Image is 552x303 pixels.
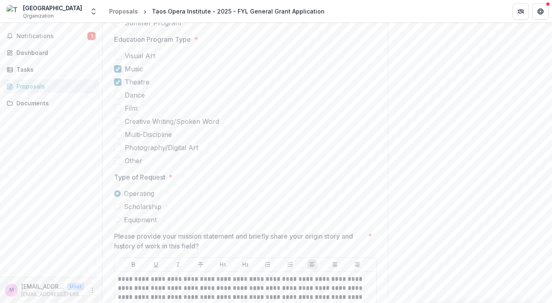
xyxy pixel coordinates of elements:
div: mark.craig@taosoi.org [9,287,14,293]
button: Ordered List [285,260,295,269]
span: Music [125,64,143,74]
a: Proposals [106,5,141,17]
span: Multi-Discipline [125,130,172,139]
a: Dashboard [3,46,99,59]
button: More [87,285,97,295]
p: Please provide your mission statement and briefly share your origin story and history of work in ... [114,231,365,251]
button: Bold [128,260,138,269]
span: Summer Program [125,18,181,28]
span: Visual Art [125,51,155,61]
p: Type of Request [114,172,165,182]
button: Align Right [352,260,362,269]
button: Strike [196,260,206,269]
span: Other [125,156,142,166]
div: [GEOGRAPHIC_DATA] [23,4,82,12]
div: Tasks [16,65,92,74]
button: Bullet List [263,260,273,269]
span: Photography/Digital Art [125,143,198,153]
p: [EMAIL_ADDRESS][PERSON_NAME][DOMAIN_NAME] [21,291,84,298]
span: 1 [87,32,96,40]
a: Proposals [3,80,99,93]
a: Tasks [3,63,99,76]
div: Taos Opera Institute - 2025 - FYL General Grant Application [152,7,325,16]
div: Proposals [109,7,138,16]
span: Scholarship [124,202,161,212]
span: Creative Writing/Spoken Word [125,116,219,126]
p: [EMAIL_ADDRESS][PERSON_NAME][DOMAIN_NAME] [21,282,64,291]
span: Notifications [16,33,87,40]
span: Operating [124,189,154,198]
span: Theatre [125,77,149,87]
img: Taos Opera Institute [7,5,20,18]
p: Education Program Type [114,34,191,44]
button: Align Center [330,260,340,269]
span: Dance [125,90,145,100]
span: Equipment [124,215,157,225]
a: Documents [3,96,99,110]
nav: breadcrumb [106,5,328,17]
p: User [67,283,84,290]
button: Get Help [532,3,549,20]
div: Dashboard [16,48,92,57]
button: Notifications1 [3,30,99,43]
button: Heading 2 [240,260,250,269]
button: Partners [513,3,529,20]
button: Italicize [173,260,183,269]
div: Documents [16,99,92,107]
button: Underline [151,260,161,269]
div: Proposals [16,82,92,91]
button: Align Left [307,260,317,269]
span: Film [125,103,137,113]
button: Heading 1 [218,260,228,269]
span: Organization [23,12,54,20]
button: Open entity switcher [88,3,99,20]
